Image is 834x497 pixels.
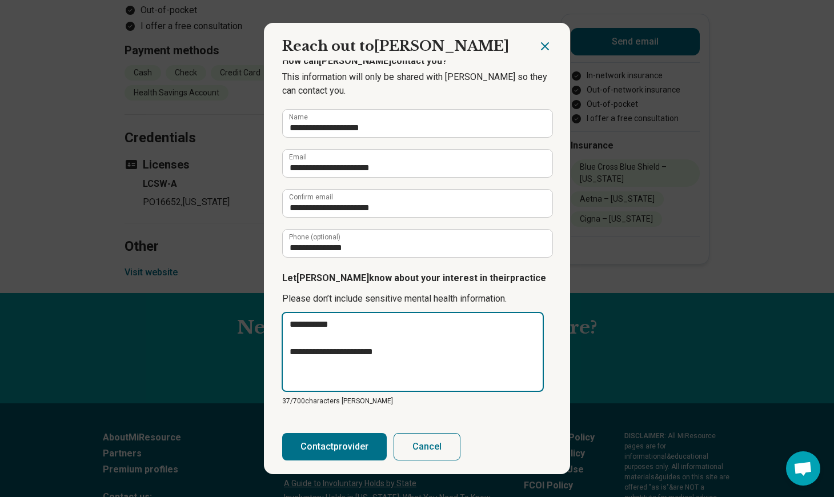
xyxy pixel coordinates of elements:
p: Please don’t include sensitive mental health information. [282,292,552,306]
label: Confirm email [289,194,333,201]
label: Email [289,154,307,161]
p: This information will only be shared with [PERSON_NAME] so they can contact you. [282,70,552,98]
span: Reach out to [PERSON_NAME] [282,38,509,54]
p: Let [PERSON_NAME] know about your interest in their practice [282,271,552,285]
button: Close dialog [538,39,552,53]
button: Contactprovider [282,433,387,460]
label: Name [289,114,308,121]
p: How can [PERSON_NAME] contact you? [282,54,552,68]
button: Cancel [394,433,460,460]
label: Phone (optional) [289,234,340,241]
p: 37/ 700 characters [PERSON_NAME] [282,396,552,406]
